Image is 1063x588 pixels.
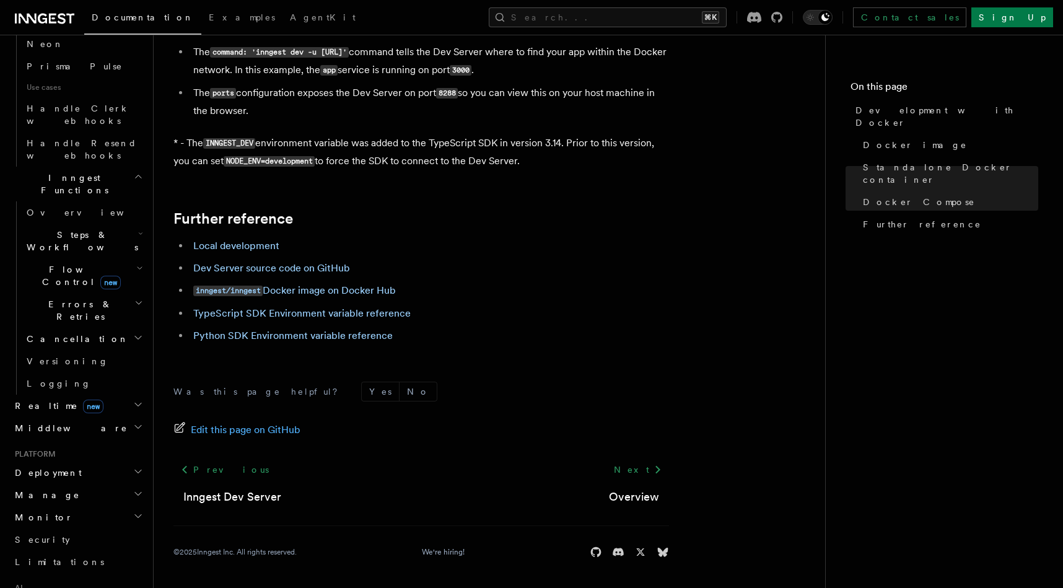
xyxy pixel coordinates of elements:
[201,4,282,33] a: Examples
[422,547,465,557] a: We're hiring!
[290,12,356,22] span: AgentKit
[851,99,1038,134] a: Development with Docker
[22,97,146,132] a: Handle Clerk webhooks
[22,333,129,345] span: Cancellation
[100,276,121,289] span: new
[224,156,315,167] code: NODE_ENV=development
[450,65,471,76] code: 3000
[193,240,279,252] a: Local development
[10,551,146,573] a: Limitations
[22,229,138,253] span: Steps & Workflows
[10,201,146,395] div: Inngest Functions
[173,210,293,227] a: Further reference
[22,350,146,372] a: Versioning
[193,286,263,296] code: inngest/inngest
[22,258,146,293] button: Flow Controlnew
[609,488,659,506] a: Overview
[22,55,146,77] a: Prisma Pulse
[10,529,146,551] a: Security
[173,459,276,481] a: Previous
[858,191,1038,213] a: Docker Compose
[27,103,130,126] span: Handle Clerk webhooks
[702,11,719,24] kbd: ⌘K
[863,196,975,208] span: Docker Compose
[27,356,108,366] span: Versioning
[10,484,146,506] button: Manage
[863,218,981,230] span: Further reference
[22,77,146,97] span: Use cases
[27,379,91,388] span: Logging
[863,161,1038,186] span: Standalone Docker container
[183,488,281,506] a: Inngest Dev Server
[10,422,128,434] span: Middleware
[858,156,1038,191] a: Standalone Docker container
[210,47,349,58] code: command: 'inngest dev -u [URL]'
[855,104,1038,129] span: Development with Docker
[851,79,1038,99] h4: On this page
[858,213,1038,235] a: Further reference
[10,506,146,529] button: Monitor
[173,385,346,398] p: Was this page helpful?
[15,535,70,545] span: Security
[10,511,73,524] span: Monitor
[10,395,146,417] button: Realtimenew
[436,88,458,99] code: 8288
[22,33,146,55] a: Neon
[27,208,154,217] span: Overview
[190,84,669,120] li: The configuration exposes the Dev Server on port so you can view this on your host machine in the...
[10,417,146,439] button: Middleware
[27,138,137,160] span: Handle Resend webhooks
[400,382,437,401] button: No
[10,400,103,412] span: Realtime
[193,284,396,296] a: inngest/inngestDocker image on Docker Hub
[190,43,669,79] li: The command tells the Dev Server where to find your app within the Docker network. In this exampl...
[22,201,146,224] a: Overview
[210,88,236,99] code: ports
[209,12,275,22] span: Examples
[193,307,411,319] a: TypeScript SDK Environment variable reference
[22,328,146,350] button: Cancellation
[27,61,123,71] span: Prisma Pulse
[10,467,82,479] span: Deployment
[27,39,64,49] span: Neon
[22,372,146,395] a: Logging
[320,65,338,76] code: app
[858,134,1038,156] a: Docker image
[173,421,300,439] a: Edit this page on GitHub
[10,462,146,484] button: Deployment
[193,262,350,274] a: Dev Server source code on GitHub
[362,382,399,401] button: Yes
[173,134,669,170] p: * - The environment variable was added to the TypeScript SDK in version 3.14. Prior to this versi...
[173,547,297,557] div: © 2025 Inngest Inc. All rights reserved.
[84,4,201,35] a: Documentation
[191,421,300,439] span: Edit this page on GitHub
[282,4,363,33] a: AgentKit
[22,293,146,328] button: Errors & Retries
[203,138,255,149] code: INNGEST_DEV
[83,400,103,413] span: new
[10,489,80,501] span: Manage
[22,224,146,258] button: Steps & Workflows
[10,172,134,196] span: Inngest Functions
[10,449,56,459] span: Platform
[606,459,669,481] a: Next
[971,7,1053,27] a: Sign Up
[853,7,966,27] a: Contact sales
[489,7,727,27] button: Search...⌘K
[803,10,833,25] button: Toggle dark mode
[22,263,136,288] span: Flow Control
[193,330,393,341] a: Python SDK Environment variable reference
[92,12,194,22] span: Documentation
[22,132,146,167] a: Handle Resend webhooks
[10,167,146,201] button: Inngest Functions
[863,139,967,151] span: Docker image
[22,298,134,323] span: Errors & Retries
[15,557,104,567] span: Limitations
